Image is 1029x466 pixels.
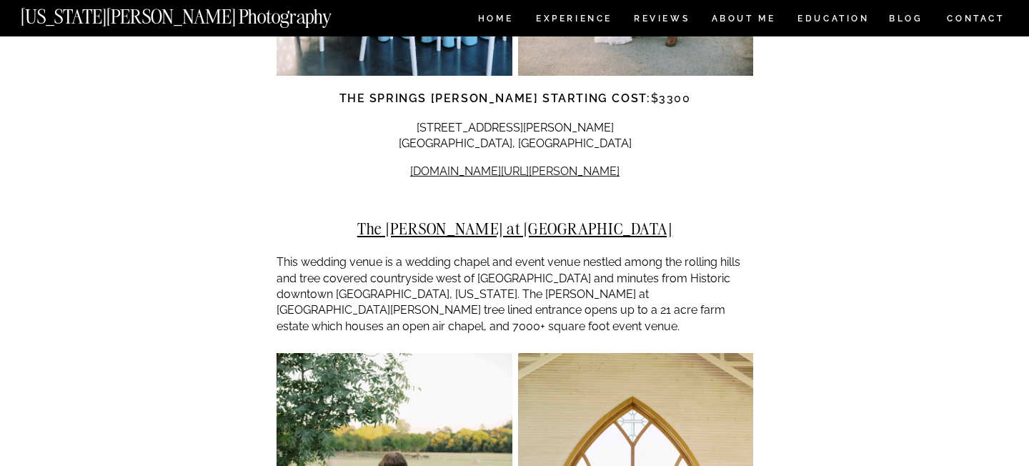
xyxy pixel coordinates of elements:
a: [DOMAIN_NAME][URL][PERSON_NAME] [410,164,620,178]
a: ABOUT ME [711,14,776,26]
a: CONTACT [946,11,1005,26]
p: [STREET_ADDRESS][PERSON_NAME] [GEOGRAPHIC_DATA], [GEOGRAPHIC_DATA] [277,120,753,152]
a: BLOG [889,14,923,26]
a: [US_STATE][PERSON_NAME] Photography [21,7,379,19]
a: Experience [536,14,611,26]
h2: The [PERSON_NAME] at [GEOGRAPHIC_DATA] [277,219,753,237]
h3: $3300 [277,90,753,107]
a: EDUCATION [796,14,871,26]
strong: The Springs [PERSON_NAME] starting cost: [339,91,651,105]
p: This wedding venue is a wedding chapel and event venue nestled among the rolling hills and tree c... [277,254,753,334]
a: REVIEWS [634,14,687,26]
a: HOME [475,14,516,26]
